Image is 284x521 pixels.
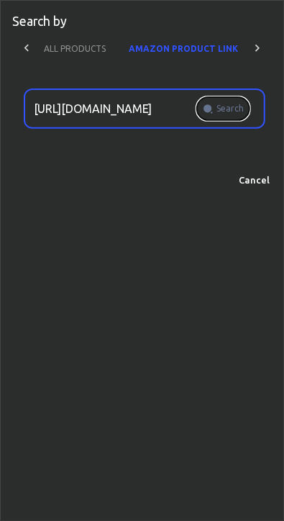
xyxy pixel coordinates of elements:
p: Search by [12,12,67,31]
span: Search [216,101,244,116]
button: AMAZON PRODUCT LINK [117,31,249,65]
button: ALL PRODUCTS [32,31,117,65]
input: Search by product link [24,89,197,129]
button: Search [197,97,249,120]
button: Cancel [232,169,278,191]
